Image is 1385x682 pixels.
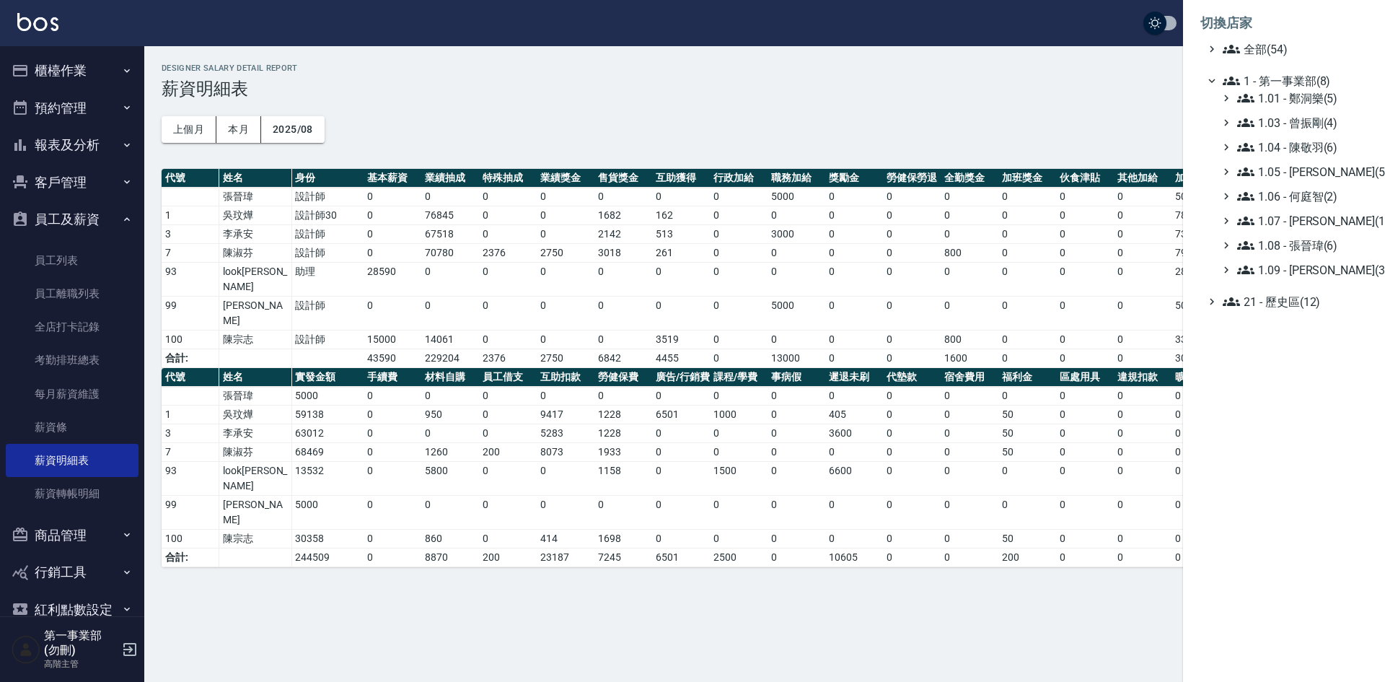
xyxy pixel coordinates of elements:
[1237,188,1362,205] span: 1.06 - 何庭智(2)
[1237,261,1362,279] span: 1.09 - [PERSON_NAME](3)
[1200,6,1368,40] li: 切換店家
[1237,89,1362,107] span: 1.01 - 鄭洞樂(5)
[1237,237,1362,254] span: 1.08 - 張晉瑋(6)
[1223,293,1362,310] span: 21 - 歷史區(12)
[1237,139,1362,156] span: 1.04 - 陳敬羽(6)
[1223,40,1362,58] span: 全部(54)
[1237,114,1362,131] span: 1.03 - 曾振剛(4)
[1237,212,1362,229] span: 1.07 - [PERSON_NAME](11)
[1237,163,1362,180] span: 1.05 - [PERSON_NAME](5)
[1223,72,1362,89] span: 1 - 第一事業部(8)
